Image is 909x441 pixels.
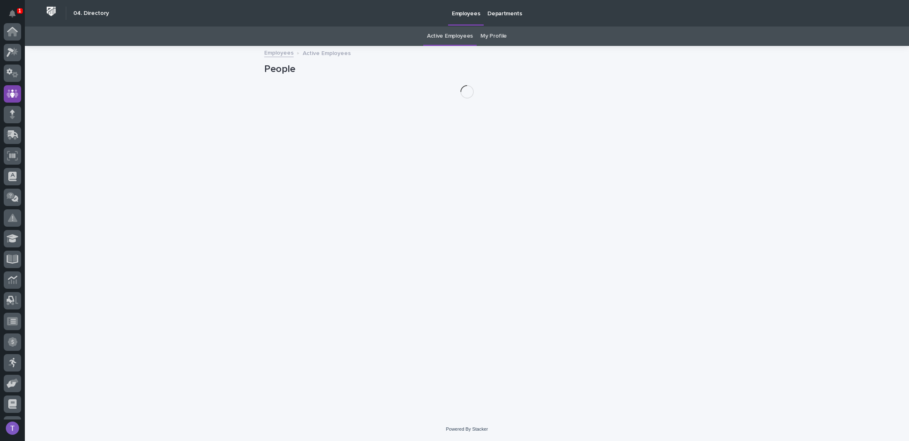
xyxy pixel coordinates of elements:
div: Notifications1 [10,10,21,23]
img: Workspace Logo [43,4,59,19]
p: Active Employees [303,48,351,57]
h2: 04. Directory [73,10,109,17]
p: 1 [18,8,21,14]
a: My Profile [480,26,507,46]
a: Powered By Stacker [446,427,488,431]
button: users-avatar [4,419,21,437]
button: Notifications [4,5,21,22]
h1: People [264,63,670,75]
a: Employees [264,48,294,57]
a: Active Employees [427,26,473,46]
